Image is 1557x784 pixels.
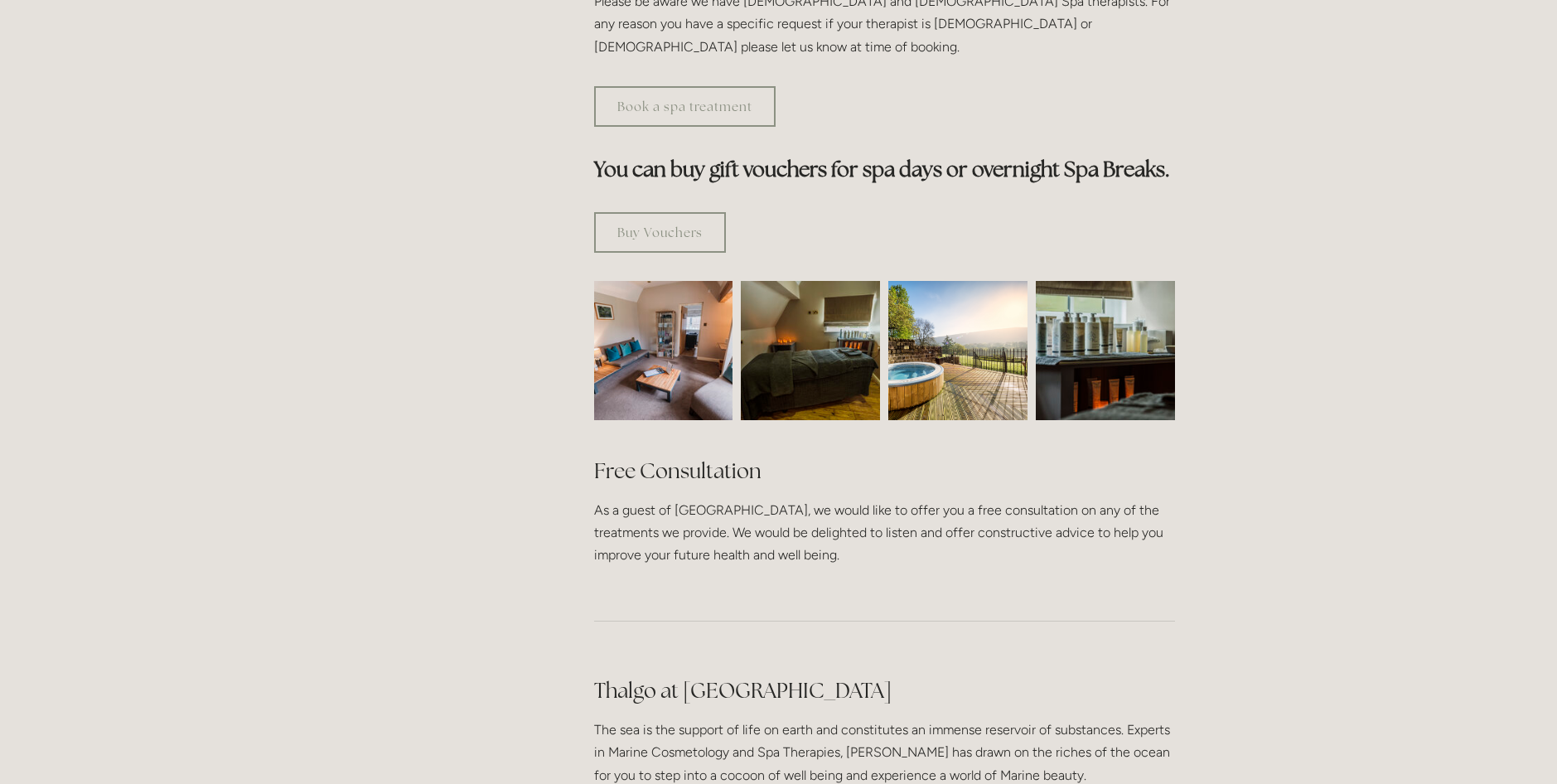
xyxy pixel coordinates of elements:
h2: Free Consultation [594,457,1175,486]
a: Book a spa treatment [594,86,776,127]
img: Outdoor jacuzzi with a view of the Peak District, Losehill House Hotel and Spa [888,281,1028,420]
p: As a guest of [GEOGRAPHIC_DATA], we would like to offer you a free consultation on any of the tre... [594,499,1175,567]
img: Waiting room, spa room, Losehill House Hotel and Spa [559,281,768,420]
a: Buy Vouchers [594,212,726,253]
h2: Thalgo at [GEOGRAPHIC_DATA] [594,676,1175,705]
img: Spa room, Losehill House Hotel and Spa [706,281,915,420]
img: Body creams in the spa room, Losehill House Hotel and Spa [1001,281,1210,420]
strong: You can buy gift vouchers for spa days or overnight Spa Breaks. [594,156,1170,182]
